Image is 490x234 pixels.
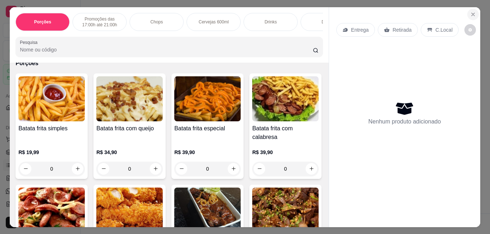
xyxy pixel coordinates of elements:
button: decrease-product-quantity [464,24,476,36]
img: product-image [18,76,85,121]
p: Nenhum produto adicionado [368,117,441,126]
img: product-image [18,188,85,233]
button: increase-product-quantity [150,163,161,175]
p: Porções [16,59,323,68]
img: product-image [252,76,319,121]
h4: Batata frita especial [174,124,241,133]
h4: Batata frita com queijo [96,124,163,133]
img: product-image [252,188,319,233]
button: increase-product-quantity [306,163,317,175]
p: R$ 39,90 [252,149,319,156]
button: increase-product-quantity [72,163,83,175]
p: R$ 39,90 [174,149,241,156]
h4: Batata frita simples [18,124,85,133]
p: R$ 34,90 [96,149,163,156]
p: Porções [34,19,51,25]
p: Chops [150,19,163,25]
img: product-image [174,188,241,233]
p: Doses [321,19,334,25]
p: Drinks [264,19,277,25]
input: Pesquisa [20,46,313,53]
button: decrease-product-quantity [254,163,265,175]
p: Retirada [393,26,412,33]
img: product-image [96,76,163,121]
label: Pesquisa [20,39,40,45]
img: product-image [96,188,163,233]
button: increase-product-quantity [228,163,239,175]
h4: Batata frita com calabresa [252,124,319,141]
p: Entrega [351,26,369,33]
button: decrease-product-quantity [176,163,187,175]
p: R$ 19,99 [18,149,85,156]
button: decrease-product-quantity [20,163,31,175]
button: Close [467,9,479,20]
p: C.Local [436,26,452,33]
button: decrease-product-quantity [98,163,109,175]
p: Cervejas 600ml [198,19,228,25]
img: product-image [174,76,241,121]
p: Promoções das 17:00h até 21:00h [79,16,121,28]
